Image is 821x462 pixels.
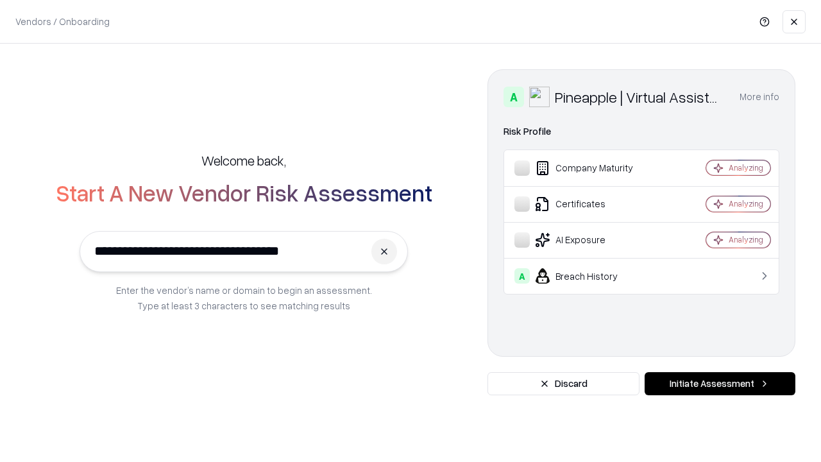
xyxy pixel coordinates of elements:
div: A [514,268,530,284]
button: Initiate Assessment [645,372,795,395]
div: Analyzing [729,234,763,245]
h2: Start A New Vendor Risk Assessment [56,180,432,205]
p: Enter the vendor’s name or domain to begin an assessment. Type at least 3 characters to see match... [116,282,372,313]
div: Analyzing [729,198,763,209]
div: Pineapple | Virtual Assistant Agency [555,87,724,107]
div: A [504,87,524,107]
div: Certificates [514,196,668,212]
button: Discard [487,372,639,395]
p: Vendors / Onboarding [15,15,110,28]
button: More info [740,85,779,108]
div: Breach History [514,268,668,284]
h5: Welcome back, [201,151,286,169]
div: Company Maturity [514,160,668,176]
img: Pineapple | Virtual Assistant Agency [529,87,550,107]
div: Analyzing [729,162,763,173]
div: Risk Profile [504,124,779,139]
div: AI Exposure [514,232,668,248]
